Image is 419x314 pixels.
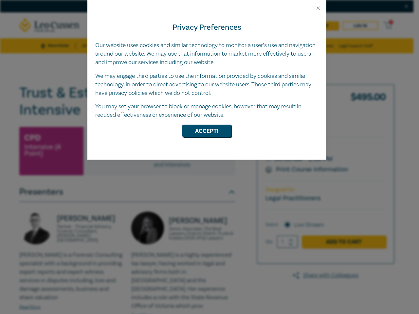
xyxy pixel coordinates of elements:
[182,125,231,137] button: Accept!
[315,5,321,11] button: Close
[95,102,319,119] p: You may set your browser to block or manage cookies, however that may result in reduced effective...
[95,22,319,33] h4: Privacy Preferences
[95,41,319,67] p: Our website uses cookies and similar technology to monitor a user’s use and navigation around our...
[95,72,319,97] p: We may engage third parties to use the information provided by cookies and similar technology, in...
